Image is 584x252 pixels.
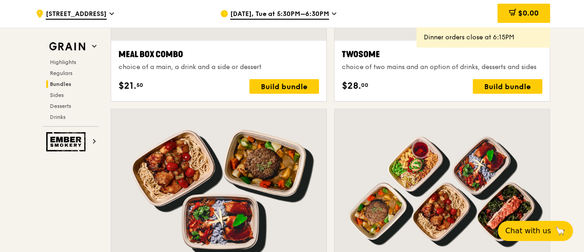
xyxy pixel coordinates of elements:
div: Dinner orders close at 6:15PM [424,33,543,42]
div: Build bundle [473,79,542,94]
div: Build bundle [249,79,319,94]
span: Highlights [50,59,76,65]
span: $21. [119,79,136,93]
span: [DATE], Tue at 5:30PM–6:30PM [230,10,329,20]
span: 00 [361,81,368,89]
span: Chat with us [505,225,551,236]
span: [STREET_ADDRESS] [46,10,107,20]
span: $0.00 [518,9,539,17]
span: Desserts [50,103,71,109]
div: Meal Box Combo [119,48,319,61]
div: choice of two mains and an option of drinks, desserts and sides [342,63,542,72]
span: 🦙 [555,225,566,236]
span: Sides [50,92,64,98]
img: Ember Smokery web logo [46,132,88,151]
div: Twosome [342,48,542,61]
span: Bundles [50,81,71,87]
div: choice of a main, a drink and a side or dessert [119,63,319,72]
img: Grain web logo [46,38,88,55]
span: Regulars [50,70,72,76]
span: 50 [136,81,143,89]
span: $28. [342,79,361,93]
span: Drinks [50,114,65,120]
button: Chat with us🦙 [498,221,573,241]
